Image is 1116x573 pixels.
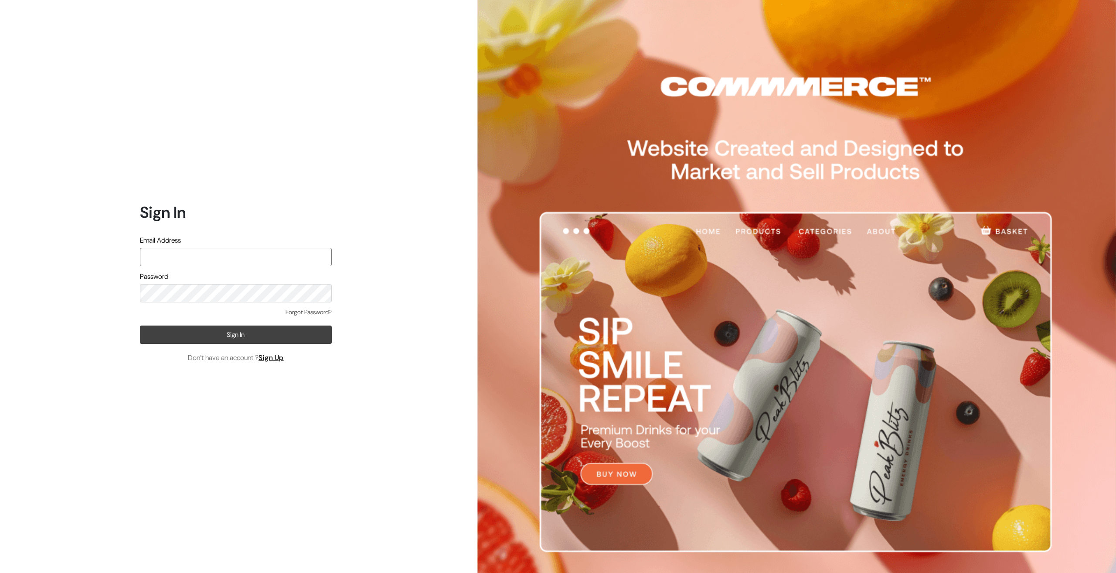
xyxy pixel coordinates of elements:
[259,353,284,362] a: Sign Up
[140,271,168,282] label: Password
[140,203,332,222] h1: Sign In
[140,235,181,246] label: Email Address
[140,326,332,344] button: Sign In
[286,308,332,317] a: Forgot Password?
[188,353,284,363] span: Don’t have an account ?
